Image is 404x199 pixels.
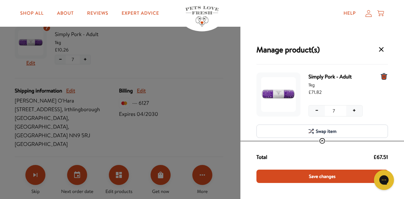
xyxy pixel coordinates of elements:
[309,106,325,116] button: Decrease quantity
[338,7,361,20] a: Help
[309,81,376,88] span: 1kg
[256,44,320,54] h3: Manage product(s)
[116,7,164,20] a: Expert Advice
[256,138,388,144] div: View full receipt details
[346,106,362,116] button: Increase quantity
[309,88,376,96] span: £71.82
[256,125,388,138] button: Swap item
[309,72,376,81] span: Simply Pork - Adult
[316,128,337,135] span: Swap item
[256,64,388,146] div: 7 units for Simply Pork - Adult, 1kg
[240,27,404,199] div: Manage products for subscription
[185,6,219,26] img: Pets Love Fresh
[309,173,336,180] span: Save changes
[256,153,267,162] span: Total
[309,105,363,117] div: Adjust quantity of item
[333,107,335,115] span: 7
[82,7,114,20] a: Reviews
[52,7,79,20] a: About
[371,168,397,192] iframe: Gorgias live chat messenger
[261,77,296,112] img: Simply Pork - Adult, 1kg
[15,7,49,20] a: Shop All
[373,153,388,162] span: £67.51
[256,170,388,183] button: Save changes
